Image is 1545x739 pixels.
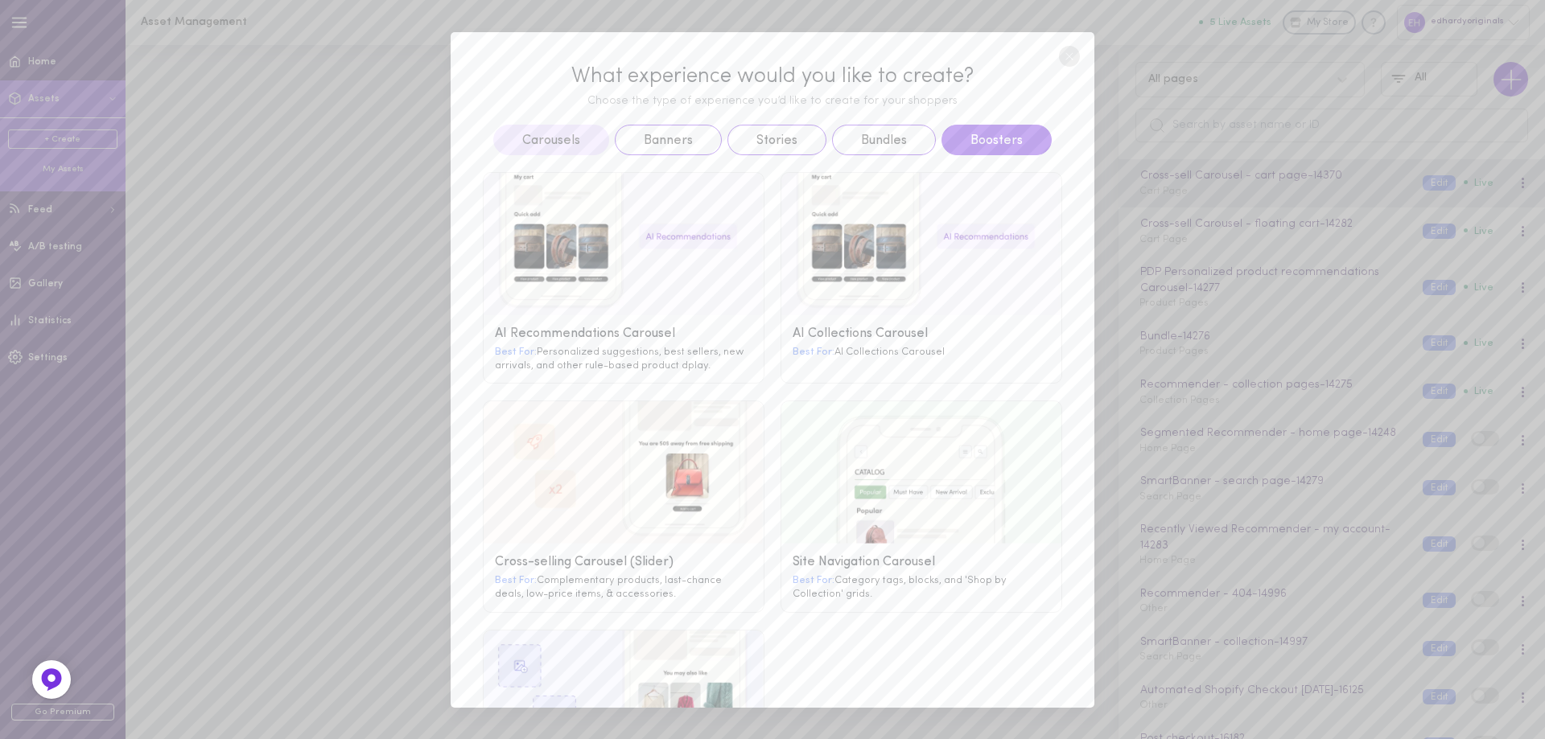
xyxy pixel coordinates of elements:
button: Banners [615,125,722,155]
div: Complementary products, last-chance deals, low-price items, & accessories. [495,573,752,601]
div: Site Navigation Carousel [793,555,1050,570]
button: Carousels [493,125,609,155]
div: Category tags, blocks, and 'Shop by Collection' grids. [793,573,1050,601]
div: AI Collections Carousel [793,326,1050,342]
button: Bundles [832,125,936,155]
div: Choose the type of experience you’d like to create for your shoppers [483,95,1062,109]
div: AI Recommendations Carousel [495,326,752,342]
button: Boosters [941,125,1052,155]
span: Best For: [495,347,537,357]
span: Best For: [495,575,537,585]
span: Best For: [793,575,834,585]
button: Stories [727,125,826,155]
img: Feedback Button [39,667,64,692]
div: AI Collections Carousel [793,345,1050,359]
span: Best For: [793,347,834,357]
div: Personalized suggestions, best sellers, new arrivals, and other rule-based product dplay. [495,345,752,372]
div: What experience would you like to create? [483,64,1062,89]
div: Cross-selling Carousel (Slider) [495,555,752,570]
